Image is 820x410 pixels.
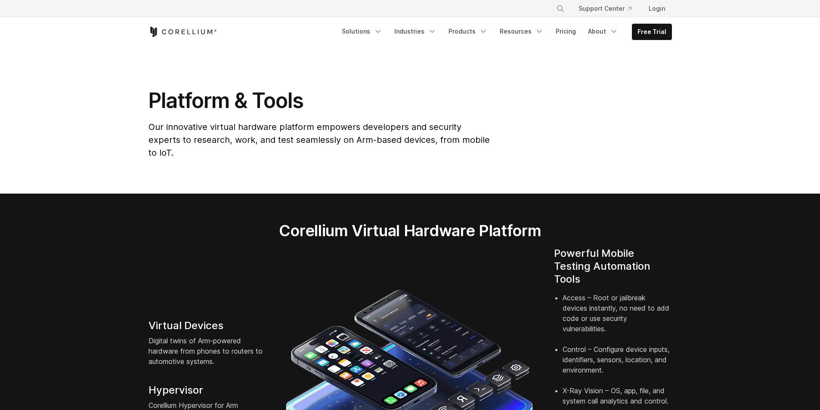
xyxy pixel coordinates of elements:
[389,24,442,39] a: Industries
[632,24,671,40] a: Free Trial
[563,344,672,385] li: Control – Configure device inputs, identifiers, sensors, location, and environment.
[238,221,582,240] h2: Corellium Virtual Hardware Platform
[149,336,266,367] p: Digital twins of Arm-powered hardware from phones to routers to automotive systems.
[551,24,581,39] a: Pricing
[554,247,672,286] h4: Powerful Mobile Testing Automation Tools
[149,319,266,332] h4: Virtual Devices
[546,1,672,16] div: Navigation Menu
[495,24,549,39] a: Resources
[337,24,672,40] div: Navigation Menu
[572,1,638,16] a: Support Center
[642,1,672,16] a: Login
[149,88,492,114] h1: Platform & Tools
[149,122,490,158] span: Our innovative virtual hardware platform empowers developers and security experts to research, wo...
[583,24,623,39] a: About
[553,1,568,16] button: Search
[149,384,266,397] h4: Hypervisor
[563,293,672,344] li: Access – Root or jailbreak devices instantly, no need to add code or use security vulnerabilities.
[149,27,217,37] a: Corellium Home
[337,24,387,39] a: Solutions
[443,24,493,39] a: Products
